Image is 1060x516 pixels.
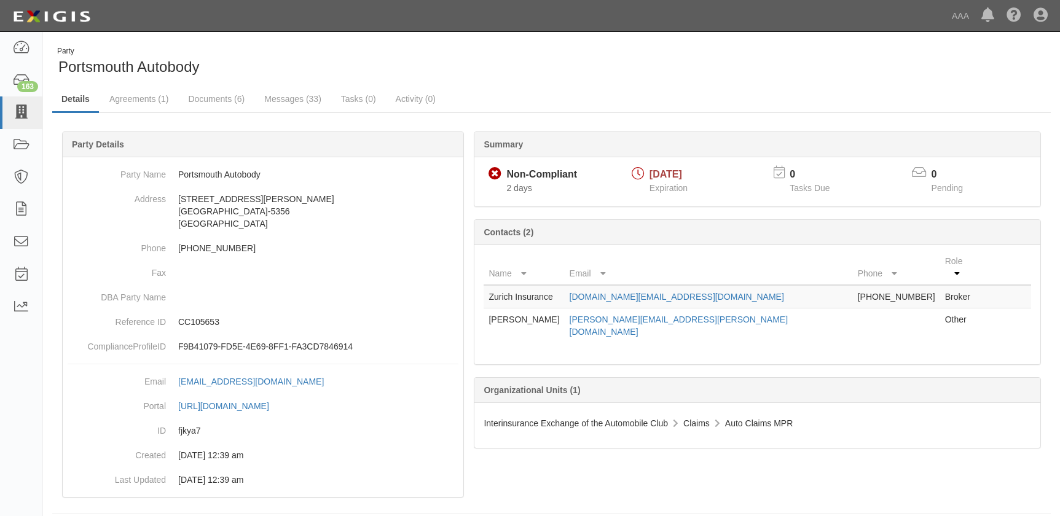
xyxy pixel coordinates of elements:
i: Help Center - Complianz [1007,9,1021,23]
a: [URL][DOMAIN_NAME] [178,401,283,411]
span: Portsmouth Autobody [58,58,199,75]
td: Other [940,308,982,343]
span: Since 10/01/2025 [506,183,532,193]
span: Auto Claims MPR [725,418,793,428]
dd: fjkya7 [68,418,458,443]
b: Summary [484,139,523,149]
a: Messages (33) [255,87,331,111]
span: Expiration [650,183,688,193]
a: Details [52,87,99,113]
td: [PHONE_NUMBER] [853,285,940,308]
a: [EMAIL_ADDRESS][DOMAIN_NAME] [178,377,337,386]
span: Interinsurance Exchange of the Automobile Club [484,418,668,428]
dt: ComplianceProfileID [68,334,166,353]
img: logo-5460c22ac91f19d4615b14bd174203de0afe785f0fc80cf4dbbc73dc1793850b.png [9,6,94,28]
a: [PERSON_NAME][EMAIL_ADDRESS][PERSON_NAME][DOMAIN_NAME] [570,315,788,337]
p: CC105653 [178,316,458,328]
dt: ID [68,418,166,437]
dt: Address [68,187,166,205]
div: [EMAIL_ADDRESS][DOMAIN_NAME] [178,375,324,388]
dt: Created [68,443,166,461]
dd: 03/10/2023 12:39 am [68,443,458,467]
p: F9B41079-FD5E-4E69-8FF1-FA3CD7846914 [178,340,458,353]
dt: Fax [68,260,166,279]
dt: Portal [68,394,166,412]
th: Role [940,250,982,285]
dt: Party Name [68,162,166,181]
i: Non-Compliant [489,168,501,181]
th: Name [484,250,564,285]
b: Organizational Units (1) [484,385,580,395]
td: Zurich Insurance [484,285,564,308]
span: Claims [683,418,710,428]
div: Party [57,46,199,57]
dt: Reference ID [68,310,166,328]
a: Agreements (1) [100,87,178,111]
a: Activity (0) [387,87,445,111]
a: Tasks (0) [332,87,385,111]
a: Documents (6) [179,87,254,111]
p: 0 [790,168,845,182]
div: Portsmouth Autobody [52,46,543,77]
td: Broker [940,285,982,308]
td: [PERSON_NAME] [484,308,564,343]
dd: 03/10/2023 12:39 am [68,467,458,492]
dt: Last Updated [68,467,166,486]
a: AAA [946,4,975,28]
dd: [STREET_ADDRESS][PERSON_NAME] [GEOGRAPHIC_DATA]-5356 [GEOGRAPHIC_DATA] [68,187,458,236]
b: Contacts (2) [484,227,533,237]
dt: Email [68,369,166,388]
th: Email [565,250,853,285]
div: 163 [17,81,38,92]
th: Phone [853,250,940,285]
span: Pending [932,183,963,193]
dt: DBA Party Name [68,285,166,303]
dd: Portsmouth Autobody [68,162,458,187]
span: Tasks Due [790,183,830,193]
span: [DATE] [650,169,682,179]
a: [DOMAIN_NAME][EMAIL_ADDRESS][DOMAIN_NAME] [570,292,784,302]
dd: [PHONE_NUMBER] [68,236,458,260]
p: 0 [932,168,978,182]
div: Non-Compliant [506,168,577,182]
b: Party Details [72,139,124,149]
dt: Phone [68,236,166,254]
